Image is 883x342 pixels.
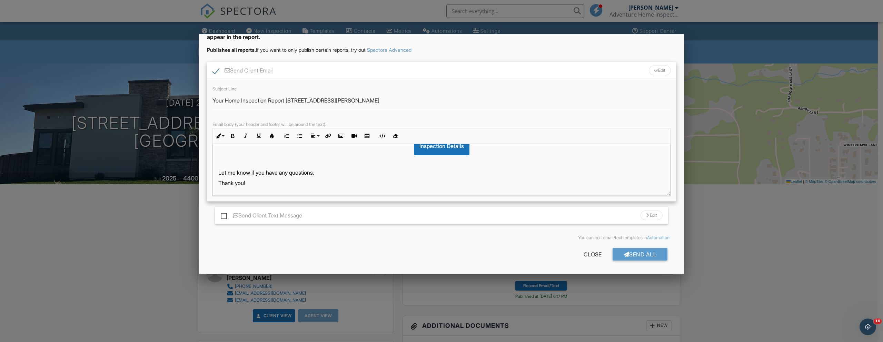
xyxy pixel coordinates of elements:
[649,66,671,75] div: Edit
[360,129,374,143] button: Insert Table
[308,129,321,143] button: Align
[212,122,326,127] label: Email body (your header and footer will be around the text):
[647,235,669,240] a: Automation
[212,86,237,91] label: Subject Line
[367,47,411,53] a: Spectora Advanced
[334,129,347,143] button: Insert Image (Ctrl+P)
[641,211,663,220] div: Edit
[207,26,676,47] div: Before publishing from the web, click "Preview/Publish" in the Report Editor to save your changes...
[212,67,272,76] label: Send Client Email
[860,319,876,335] iframe: Intercom live chat
[207,47,366,53] span: If you want to only publish certain reports, try out
[239,129,252,143] button: Italic (Ctrl+I)
[252,129,265,143] button: Underline (Ctrl+U)
[388,129,401,143] button: Clear Formatting
[573,248,613,261] div: Close
[218,179,665,187] p: Thank you!
[221,212,302,221] label: Send Client Text Message
[226,129,239,143] button: Bold (Ctrl+B)
[207,47,256,53] strong: Publishes all reports.
[874,319,882,324] span: 10
[213,129,226,143] button: Inline Style
[218,169,665,176] p: Let me know if you have any questions.
[414,137,469,155] div: Inspection Details
[321,129,334,143] button: Insert Link (Ctrl+K)
[414,143,469,149] a: Inspection Details
[265,129,278,143] button: Colors
[280,129,293,143] button: Ordered List
[293,129,306,143] button: Unordered List
[212,235,671,241] div: You can edit email/text templates in .
[613,248,668,261] div: Send All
